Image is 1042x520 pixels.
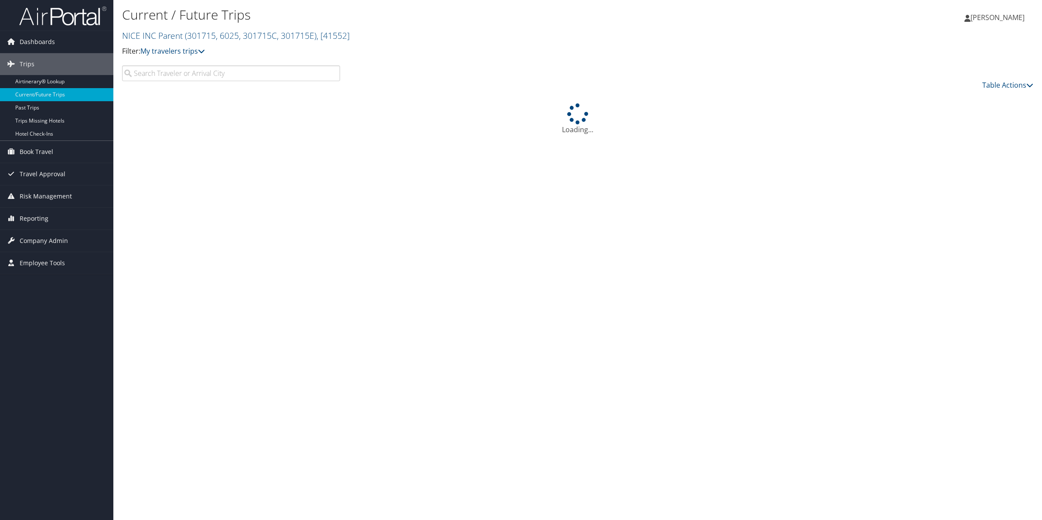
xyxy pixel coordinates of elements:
span: Book Travel [20,141,53,163]
input: Search Traveler or Arrival City [122,65,340,81]
span: Risk Management [20,185,72,207]
span: ( 301715, 6025, 301715C, 301715E ) [185,30,317,41]
h1: Current / Future Trips [122,6,729,24]
img: airportal-logo.png [19,6,106,26]
a: NICE INC Parent [122,30,350,41]
span: [PERSON_NAME] [970,13,1025,22]
span: , [ 41552 ] [317,30,350,41]
span: Trips [20,53,34,75]
span: Travel Approval [20,163,65,185]
a: [PERSON_NAME] [964,4,1033,31]
span: Dashboards [20,31,55,53]
span: Reporting [20,208,48,229]
span: Employee Tools [20,252,65,274]
a: My travelers trips [140,46,205,56]
span: Company Admin [20,230,68,252]
a: Table Actions [982,80,1033,90]
div: Loading... [122,103,1033,135]
p: Filter: [122,46,729,57]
